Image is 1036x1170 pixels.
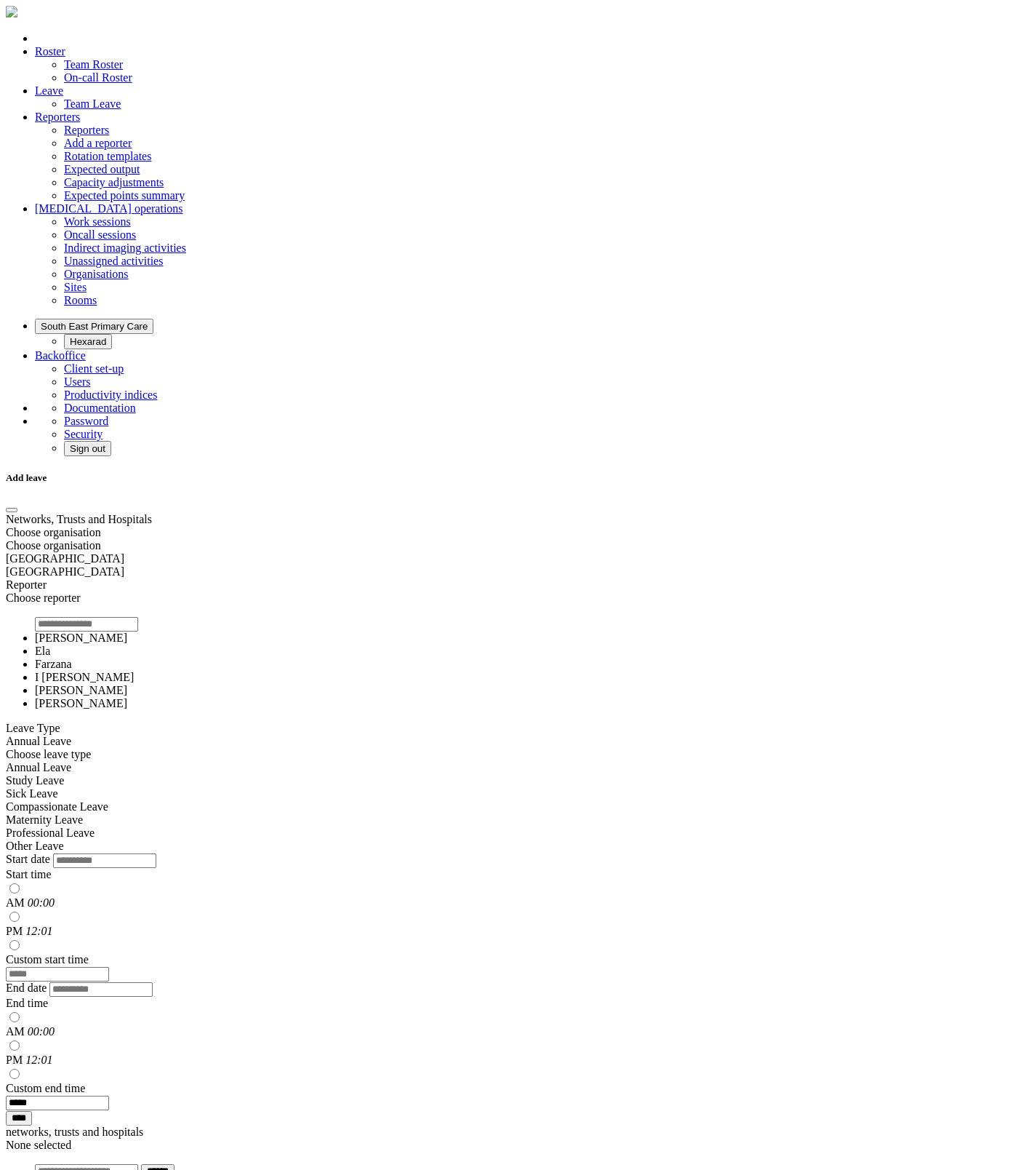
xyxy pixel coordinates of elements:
[6,508,17,512] button: Close
[35,349,86,362] a: Backoffice
[6,840,1019,853] div: Other Leave
[64,189,185,202] a: Expected points summary
[6,565,1019,578] div: [GEOGRAPHIC_DATA]
[6,578,47,591] label: Reporter
[6,1139,1019,1152] div: None selected
[35,671,1019,684] li: I [PERSON_NAME]
[64,281,87,293] a: Sites
[6,1054,23,1066] label: PM
[35,334,1019,349] ul: South East Primary Care
[6,735,1019,748] div: Annual Leave
[6,552,1019,565] div: [GEOGRAPHIC_DATA]
[64,124,109,136] a: Reporters
[64,362,124,375] a: Client set-up
[64,389,157,401] a: Productivity indices
[6,513,152,525] label: Networks, Trusts and Hospitals
[6,853,50,865] label: Start date
[28,1025,55,1038] em: 00:00
[64,255,163,267] a: Unassigned activities
[64,415,108,427] a: Password
[64,71,132,84] a: On-call Roster
[6,774,1019,787] div: Study Leave
[6,787,1019,800] div: Sick Leave
[64,268,129,280] a: Organisations
[64,242,186,254] a: Indirect imaging activities
[6,761,1019,774] div: Annual Leave
[6,1126,143,1138] label: networks, trusts and hospitals
[64,441,111,456] button: Sign out
[25,925,52,937] em: 12:01
[6,722,60,734] label: Leave Type
[6,526,1019,539] div: Choose organisation
[6,953,89,966] label: Custom start time
[6,813,1019,827] div: Maternity Leave
[35,84,63,97] a: Leave
[6,592,81,604] span: Choose reporter
[64,428,103,440] a: Security
[6,1082,85,1094] label: Custom end time
[35,645,1019,658] li: Ela
[64,294,97,306] a: Rooms
[6,925,23,937] label: PM
[35,319,153,334] button: South East Primary Care
[64,228,136,241] a: Oncall sessions
[6,868,52,880] label: Start time
[35,658,1019,671] li: Farzana
[64,402,136,414] a: Documentation
[64,163,140,175] a: Expected output
[64,176,164,188] a: Capacity adjustments
[35,202,183,215] a: [MEDICAL_DATA] operations
[35,111,80,123] a: Reporters
[64,215,131,228] a: Work sessions
[6,472,1019,484] h5: Add leave
[6,539,1019,552] div: Choose organisation
[6,982,47,994] label: End date
[6,800,1019,813] div: Compassionate Leave
[64,375,90,388] a: Users
[6,997,48,1009] label: End time
[6,6,17,17] img: brand-opti-rad-logos-blue-and-white-d2f68631ba2948856bd03f2d395fb146ddc8fb01b4b6e9315ea85fa773367...
[64,97,121,110] a: Team Leave
[6,827,1019,840] div: Professional Leave
[28,896,55,909] em: 00:00
[35,697,1019,710] li: [PERSON_NAME]
[64,150,151,162] a: Rotation templates
[25,1054,52,1066] em: 12:01
[35,684,1019,697] li: [PERSON_NAME]
[64,137,132,149] a: Add a reporter
[6,748,1019,761] div: Choose leave type
[64,58,123,71] a: Team Roster
[6,1025,25,1038] label: AM
[35,632,1019,645] li: [PERSON_NAME]
[35,45,65,57] a: Roster
[6,896,25,909] label: AM
[64,334,112,349] button: Hexarad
